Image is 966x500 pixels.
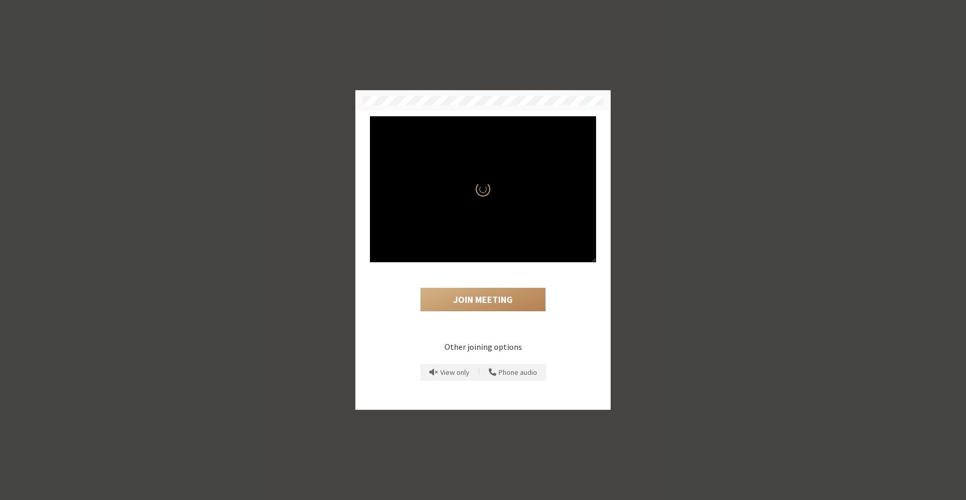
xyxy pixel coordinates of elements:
[440,369,469,376] span: View only
[485,364,541,381] button: Use your phone for mic and speaker while you view the meeting on this device.
[370,340,596,353] p: Other joining options
[426,364,473,381] button: Prevent echo when there is already an active mic and speaker in the room.
[420,288,546,312] button: Join Meeting
[499,369,537,376] span: Phone audio
[478,365,480,379] span: |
